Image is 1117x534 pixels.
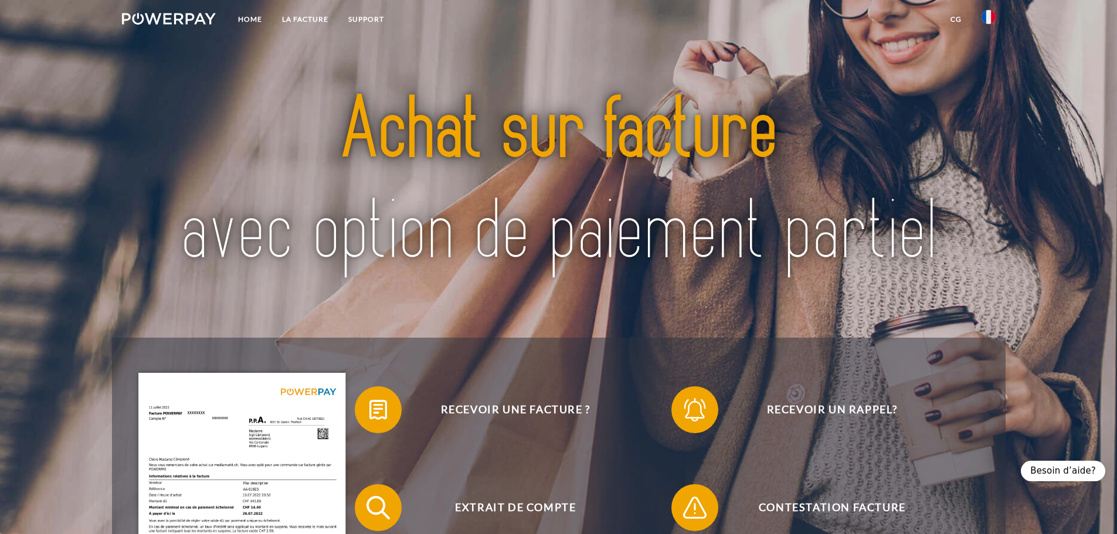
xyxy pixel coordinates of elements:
span: Contestation Facture [688,484,976,531]
button: Contestation Facture [671,484,976,531]
img: logo-powerpay-white.svg [122,13,216,25]
span: Recevoir une facture ? [372,386,659,433]
img: qb_search.svg [364,493,393,522]
a: LA FACTURE [272,9,338,30]
a: Home [228,9,272,30]
span: Recevoir un rappel? [688,386,976,433]
button: Recevoir une facture ? [355,386,660,433]
img: title-powerpay_fr.svg [165,53,952,310]
a: CG [941,9,972,30]
button: Extrait de compte [355,484,660,531]
img: qb_bill.svg [364,395,393,424]
img: qb_bell.svg [680,395,709,424]
div: Besoin d’aide? [1021,461,1105,481]
a: Support [338,9,394,30]
img: qb_warning.svg [680,493,709,522]
span: Extrait de compte [372,484,659,531]
img: fr [982,10,996,24]
button: Recevoir un rappel? [671,386,976,433]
